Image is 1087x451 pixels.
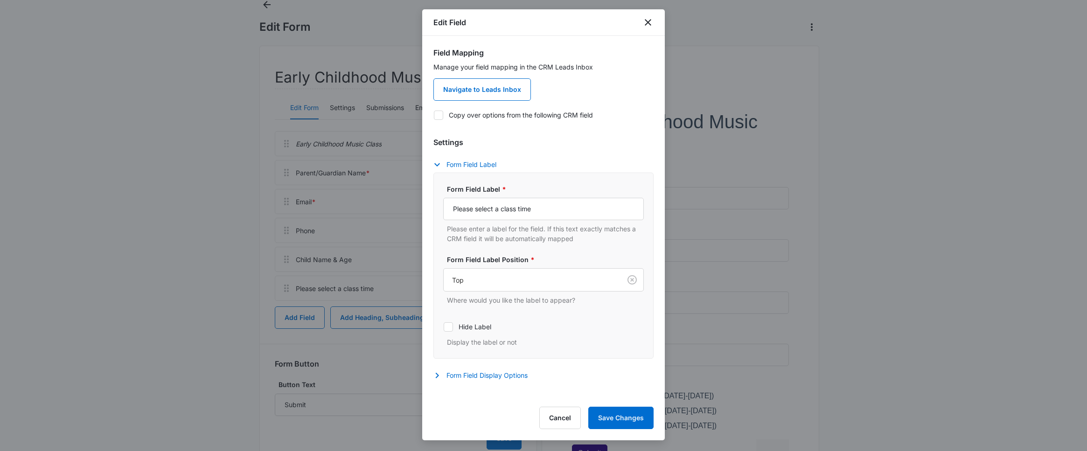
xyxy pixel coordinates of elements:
[9,295,145,306] label: Thursdays, 10:00-10:30 ([DATE]-[DATE])
[184,329,304,357] iframe: reCAPTCHA
[443,198,644,220] input: Form Field Label
[9,280,142,291] label: Tuesdays, 11:00-11:30 ([DATE]-[DATE])
[588,407,654,429] button: Save Changes
[447,295,644,305] p: Where would you like the label to appear?
[433,78,531,101] a: Navigate to Leads Inbox
[433,110,654,120] label: Copy over options from the following CRM field
[6,339,29,347] span: Submit
[447,255,648,264] label: Form Field Label Position
[433,395,537,406] button: Form Field Validation Rules
[433,370,537,381] button: Form Field Display Options
[433,159,506,170] button: Form Field Label
[447,337,644,347] p: Display the label or not
[433,62,654,72] p: Manage your field mapping in the CRM Leads Inbox
[433,17,466,28] h1: Edit Field
[9,310,145,321] label: Thursdays, 11:00-11:30 ([DATE]-[DATE])
[443,322,644,332] label: Hide Label
[447,184,648,194] label: Form Field Label
[433,137,654,148] h3: Settings
[642,17,654,28] button: close
[539,407,581,429] button: Cancel
[433,47,654,58] h3: Field Mapping
[447,224,644,243] p: Please enter a label for the field. If this text exactly matches a CRM field it will be automatic...
[625,272,640,287] button: Clear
